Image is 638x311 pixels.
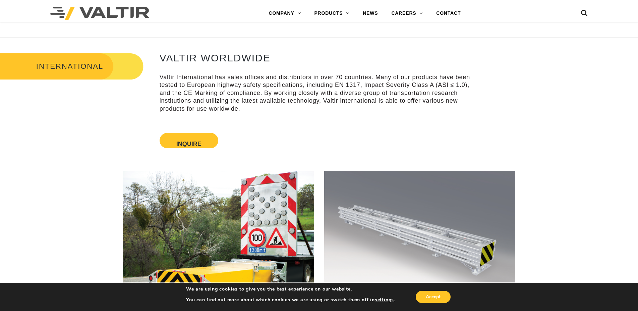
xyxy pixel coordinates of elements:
p: We are using cookies to give you the best experience on our website. [186,286,395,292]
img: Valtir [50,7,149,20]
a: CAREERS [385,7,429,20]
button: Inquire [176,141,201,142]
p: You can find out more about which cookies we are using or switch them off in . [186,297,395,303]
h2: VALTIR WORLDWIDE [160,52,479,63]
button: settings [375,297,394,303]
a: COMPANY [262,7,307,20]
a: PRODUCTS [307,7,356,20]
p: Valtir International has sales offices and distributors in over 70 countries. Many of our product... [160,73,479,113]
a: NEWS [356,7,385,20]
a: CONTACT [429,7,467,20]
button: Accept [416,291,451,303]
